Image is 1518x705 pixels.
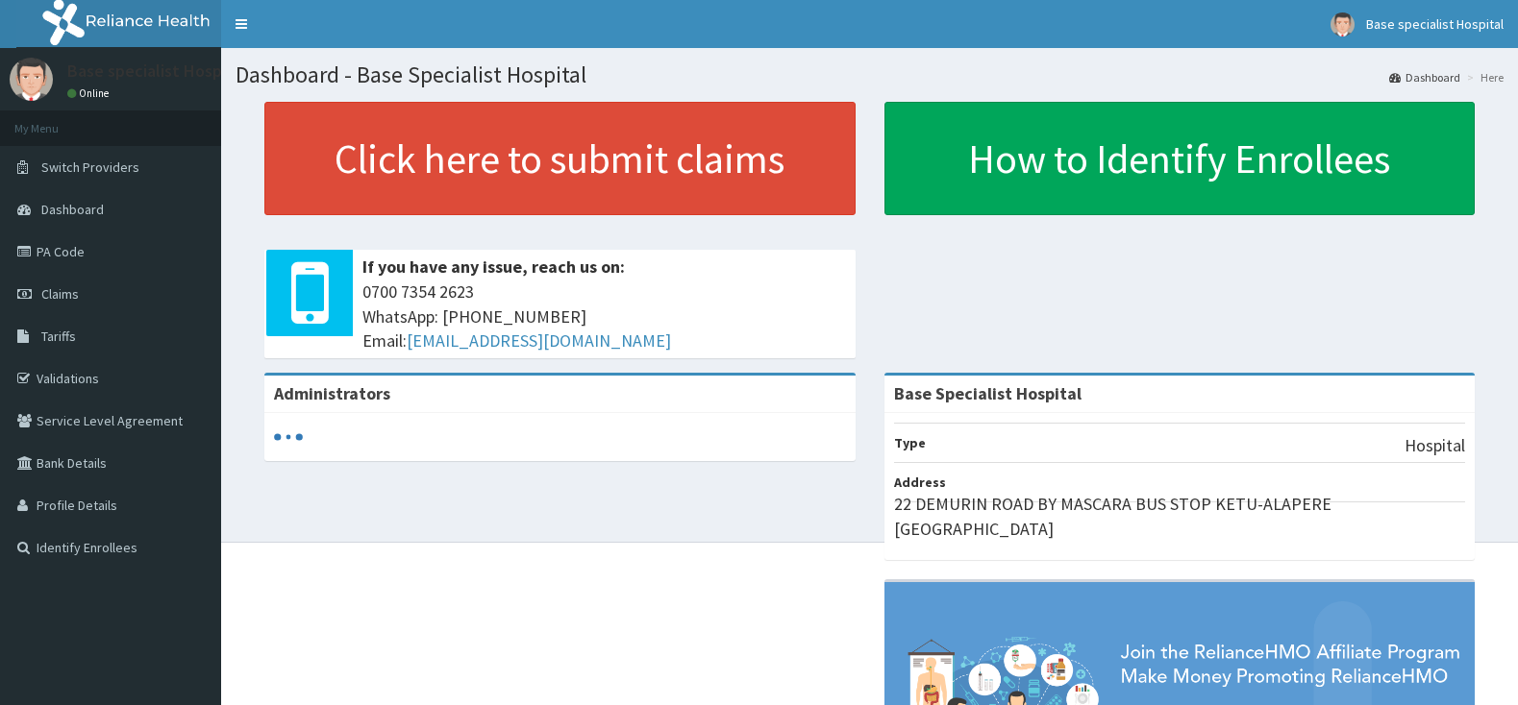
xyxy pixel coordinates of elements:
li: Here [1462,69,1504,85]
b: Address [894,474,946,491]
b: Type [894,434,926,451]
b: Administrators [274,382,390,404]
a: [EMAIL_ADDRESS][DOMAIN_NAME] [407,329,671,352]
p: 22 DEMURIN ROAD BY MASCARA BUS STOP KETU-ALAPERE [GEOGRAPHIC_DATA] [894,492,1466,541]
strong: Base Specialist Hospital [894,382,1082,404]
svg: audio-loading [274,423,303,451]
img: User Image [10,58,53,101]
span: Claims [41,285,79,303]
b: If you have any issue, reach us on: [362,255,625,278]
p: Base specialist Hospital [67,62,247,80]
a: Online [67,86,113,100]
span: Switch Providers [41,158,139,176]
a: How to Identify Enrollees [884,102,1476,215]
a: Dashboard [1389,69,1460,85]
span: 0700 7354 2623 WhatsApp: [PHONE_NUMBER] Email: [362,280,846,353]
span: Base specialist Hospital [1366,15,1504,33]
h1: Dashboard - Base Specialist Hospital [236,62,1504,87]
p: Hospital [1405,433,1465,458]
img: User Image [1331,12,1355,36]
span: Dashboard [41,201,104,218]
span: Tariffs [41,328,76,345]
a: Click here to submit claims [264,102,856,215]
